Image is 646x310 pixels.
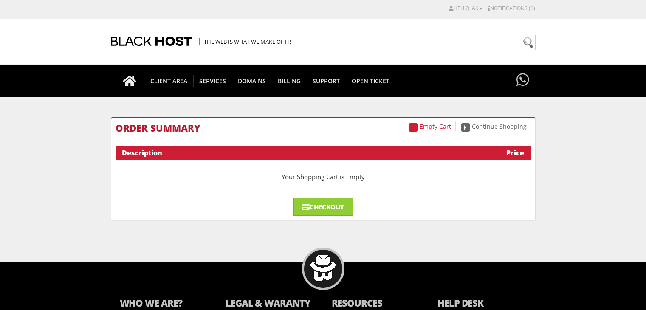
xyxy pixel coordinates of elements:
[457,121,531,131] a: Continue Shopping
[346,65,395,97] a: Open Ticket
[199,38,291,45] span: The Web is what we make of it!
[272,65,307,97] a: Billing
[438,35,536,50] input: Need help?
[293,198,353,216] a: Checkout
[232,75,272,87] span: Domains
[310,255,336,282] img: BlackHOST mascont, Blacky.
[488,5,535,12] a: Notifications (1)
[232,65,272,97] a: Domains
[346,75,395,87] span: Open Ticket
[405,121,456,131] a: Empty Cart
[307,65,346,97] a: Support
[514,65,531,96] a: Have questions?
[272,75,307,87] span: Billing
[193,75,232,87] span: SERVICES
[307,75,346,87] span: Support
[144,75,194,87] span: CLIENT AREA
[464,148,524,158] div: Price
[116,123,531,133] h1: Order Summary
[122,148,464,158] div: Description
[449,5,482,12] a: Hello, AK
[114,65,145,97] a: Go to homepage
[116,164,531,189] div: Your Shopping Cart is Empty
[193,65,232,97] a: SERVICES
[144,65,194,97] a: CLIENT AREA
